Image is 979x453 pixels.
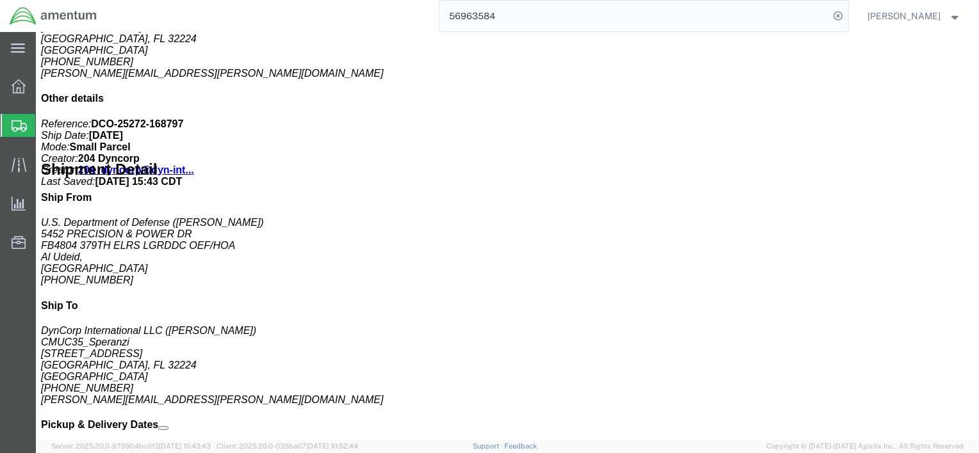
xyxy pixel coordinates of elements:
[440,1,829,31] input: Search for shipment number, reference number
[766,441,964,452] span: Copyright © [DATE]-[DATE] Agistix Inc., All Rights Reserved
[9,6,97,26] img: logo
[51,442,211,450] span: Server: 2025.20.0-970904bc0f3
[159,442,211,450] span: [DATE] 10:43:43
[306,442,358,450] span: [DATE] 10:52:44
[867,8,962,24] button: [PERSON_NAME]
[217,442,358,450] span: Client: 2025.20.0-035ba07
[473,442,505,450] a: Support
[36,32,979,440] iframe: FS Legacy Container
[868,9,941,23] span: Isabel Hermosillo
[504,442,537,450] a: Feedback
